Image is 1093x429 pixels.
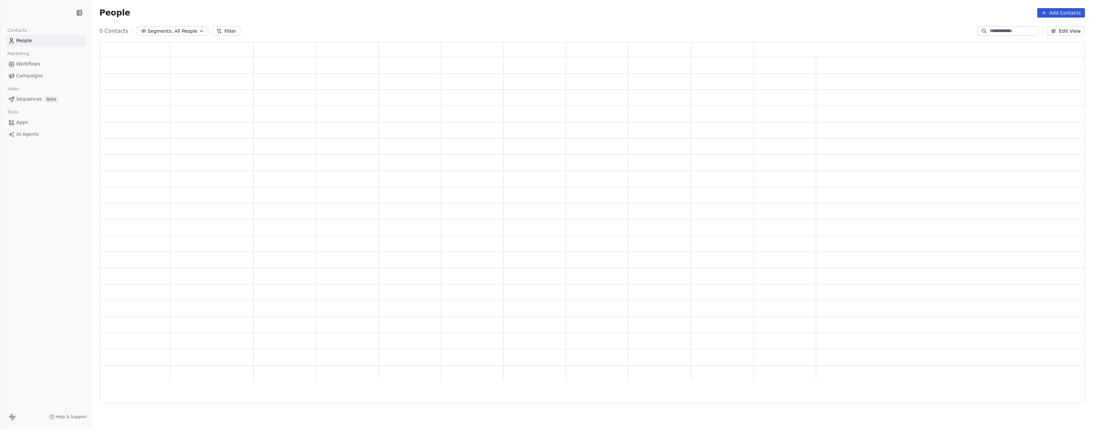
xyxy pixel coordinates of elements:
[174,28,197,35] span: All People
[99,27,128,35] span: 0 Contacts
[56,414,87,420] span: Help & Support
[148,28,173,35] span: Segments:
[5,94,86,105] a: SequencesBeta
[100,57,1085,404] div: grid
[16,72,43,79] span: Campaigns
[45,96,58,103] span: Beta
[5,117,86,128] a: Apps
[99,8,130,18] span: People
[5,70,86,81] a: Campaigns
[16,37,32,44] span: People
[4,25,30,35] span: Contacts
[5,129,86,140] a: AI Agents
[16,131,39,138] span: AI Agents
[5,58,86,70] a: Workflows
[212,26,240,36] button: Filter
[5,35,86,46] a: People
[5,107,21,117] span: Tools
[16,119,28,126] span: Apps
[49,414,87,420] a: Help & Support
[16,60,41,68] span: Workflows
[16,96,42,103] span: Sequences
[5,84,22,94] span: Sales
[4,49,32,59] span: Marketing
[1037,8,1085,18] button: Add Contacts
[1047,26,1085,36] button: Edit View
